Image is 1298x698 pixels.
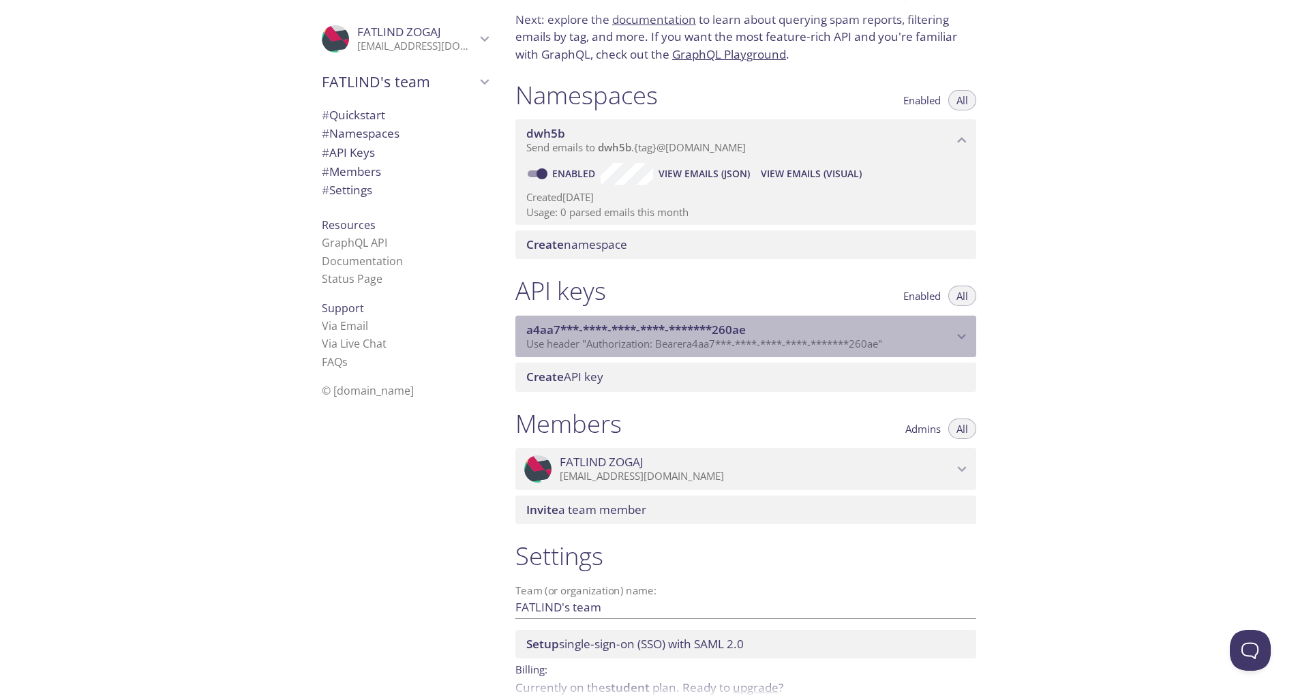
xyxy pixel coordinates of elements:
[515,586,657,596] label: Team (or organization) name:
[515,119,976,162] div: dwh5b namespace
[515,541,976,571] h1: Settings
[526,636,559,652] span: Setup
[1230,630,1271,671] iframe: Help Scout Beacon - Open
[895,286,949,306] button: Enabled
[526,369,564,384] span: Create
[311,162,499,181] div: Members
[322,125,329,141] span: #
[322,217,376,232] span: Resources
[311,106,499,125] div: Quickstart
[526,205,965,219] p: Usage: 0 parsed emails this month
[550,167,601,180] a: Enabled
[322,336,387,351] a: Via Live Chat
[948,90,976,110] button: All
[322,235,387,250] a: GraphQL API
[322,145,375,160] span: API Keys
[612,12,696,27] a: documentation
[526,502,558,517] span: Invite
[515,275,606,306] h1: API keys
[515,448,976,490] div: FATLIND ZOGAJ
[322,254,403,269] a: Documentation
[526,636,744,652] span: single-sign-on (SSO) with SAML 2.0
[515,230,976,259] div: Create namespace
[322,182,372,198] span: Settings
[322,271,382,286] a: Status Page
[526,237,564,252] span: Create
[515,630,976,658] div: Setup SSO
[672,46,786,62] a: GraphQL Playground
[560,455,644,470] span: FATLIND ZOGAJ
[515,496,976,524] div: Invite a team member
[515,363,976,391] div: Create API Key
[357,24,441,40] span: FATLIND ZOGAJ
[311,64,499,100] div: FATLIND's team
[322,125,399,141] span: Namespaces
[948,286,976,306] button: All
[659,166,750,182] span: View Emails (JSON)
[322,72,476,91] span: FATLIND's team
[761,166,862,182] span: View Emails (Visual)
[755,163,867,185] button: View Emails (Visual)
[322,145,329,160] span: #
[526,190,965,204] p: Created [DATE]
[515,658,976,678] p: Billing:
[948,419,976,439] button: All
[526,237,627,252] span: namespace
[322,107,385,123] span: Quickstart
[322,354,348,369] a: FAQ
[653,163,755,185] button: View Emails (JSON)
[357,40,476,53] p: [EMAIL_ADDRESS][DOMAIN_NAME]
[515,408,622,439] h1: Members
[342,354,348,369] span: s
[895,90,949,110] button: Enabled
[322,318,368,333] a: Via Email
[311,16,499,61] div: FATLIND ZOGAJ
[897,419,949,439] button: Admins
[322,164,381,179] span: Members
[560,470,953,483] p: [EMAIL_ADDRESS][DOMAIN_NAME]
[515,11,976,63] p: Next: explore the to learn about querying spam reports, filtering emails by tag, and more. If you...
[322,383,414,398] span: © [DOMAIN_NAME]
[311,181,499,200] div: Team Settings
[322,107,329,123] span: #
[526,369,603,384] span: API key
[598,140,631,154] span: dwh5b
[311,143,499,162] div: API Keys
[322,164,329,179] span: #
[322,182,329,198] span: #
[526,140,746,154] span: Send emails to . {tag} @[DOMAIN_NAME]
[526,502,646,517] span: a team member
[526,125,565,141] span: dwh5b
[311,124,499,143] div: Namespaces
[322,301,364,316] span: Support
[515,80,658,110] h1: Namespaces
